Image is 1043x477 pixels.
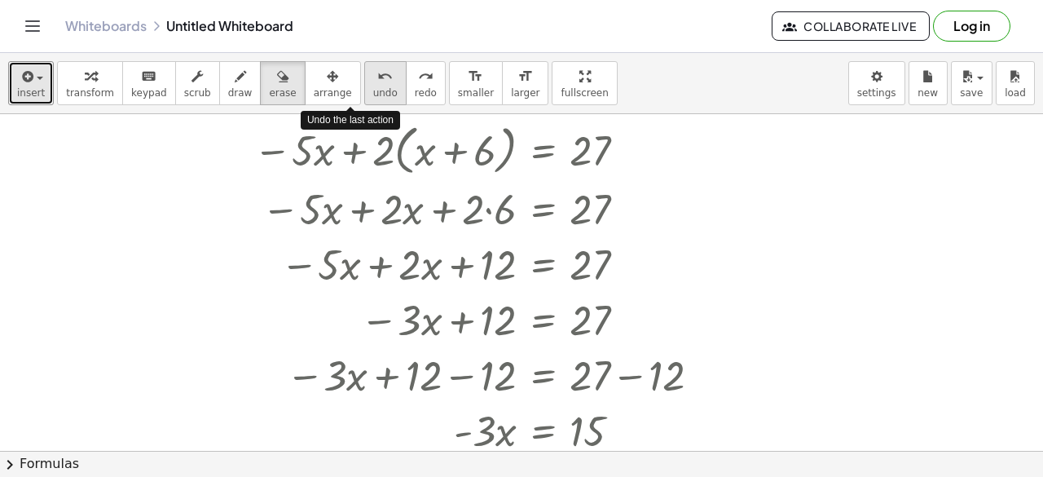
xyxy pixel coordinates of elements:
button: scrub [175,61,220,105]
button: format_sizelarger [502,61,548,105]
span: draw [228,87,253,99]
span: insert [17,87,45,99]
button: transform [57,61,123,105]
span: keypad [131,87,167,99]
span: Collaborate Live [786,19,916,33]
div: Undo the last action [301,111,400,130]
button: load [996,61,1035,105]
button: save [951,61,992,105]
button: Log in [933,11,1010,42]
span: transform [66,87,114,99]
button: format_sizesmaller [449,61,503,105]
i: undo [377,67,393,86]
span: load [1005,87,1026,99]
button: redoredo [406,61,446,105]
i: format_size [468,67,483,86]
span: redo [415,87,437,99]
a: Whiteboards [65,18,147,34]
i: redo [418,67,433,86]
button: draw [219,61,262,105]
button: Toggle navigation [20,13,46,39]
span: scrub [184,87,211,99]
button: keyboardkeypad [122,61,176,105]
span: undo [373,87,398,99]
button: settings [848,61,905,105]
button: insert [8,61,54,105]
span: save [960,87,983,99]
button: fullscreen [552,61,617,105]
button: erase [260,61,305,105]
span: smaller [458,87,494,99]
span: settings [857,87,896,99]
span: arrange [314,87,352,99]
button: Collaborate Live [772,11,930,41]
span: erase [269,87,296,99]
button: new [909,61,948,105]
span: new [918,87,938,99]
i: format_size [517,67,533,86]
span: larger [511,87,539,99]
button: undoundo [364,61,407,105]
button: arrange [305,61,361,105]
i: keyboard [141,67,156,86]
span: fullscreen [561,87,608,99]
